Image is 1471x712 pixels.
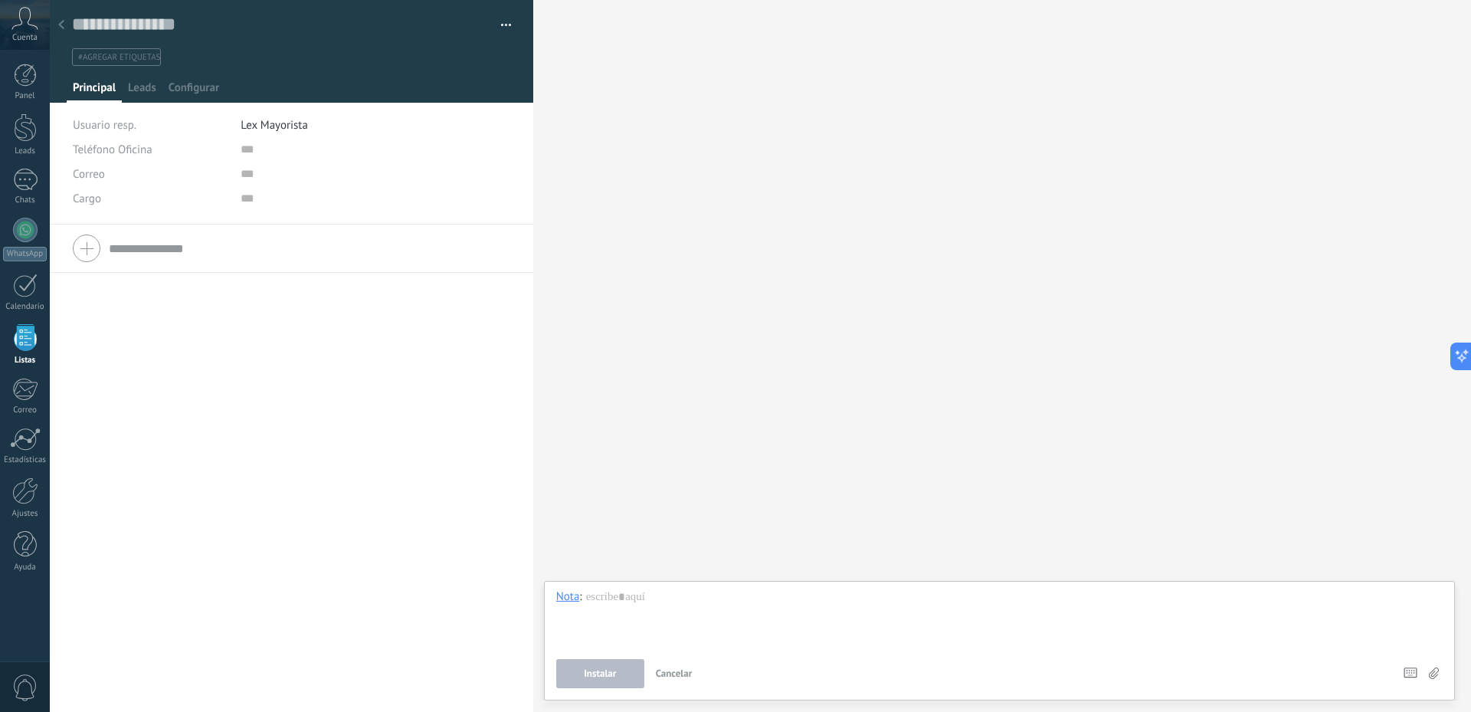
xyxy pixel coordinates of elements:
span: Principal [73,80,116,103]
span: Cargo [73,193,101,205]
div: Estadísticas [3,455,48,465]
span: Usuario resp. [73,118,136,133]
span: #agregar etiquetas [78,52,160,63]
span: Cuenta [12,33,38,43]
button: Cancelar [650,659,699,688]
div: Usuario resp. [73,113,229,137]
button: Teléfono Oficina [73,137,152,162]
div: Calendario [3,302,48,312]
div: Correo [3,405,48,415]
span: Configurar [169,80,219,103]
button: Correo [73,162,105,186]
span: Leads [128,80,156,103]
div: Listas [3,356,48,366]
div: Ayuda [3,563,48,573]
div: WhatsApp [3,247,47,261]
div: Chats [3,195,48,205]
span: Lex Mayorista [241,118,308,133]
div: Panel [3,91,48,101]
span: Teléfono Oficina [73,143,152,157]
span: : [579,589,582,605]
span: Correo [73,167,105,182]
span: Instalar [584,668,616,679]
span: Cancelar [656,667,693,680]
button: Instalar [556,659,644,688]
div: Leads [3,146,48,156]
div: Ajustes [3,509,48,519]
div: Cargo [73,186,229,211]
